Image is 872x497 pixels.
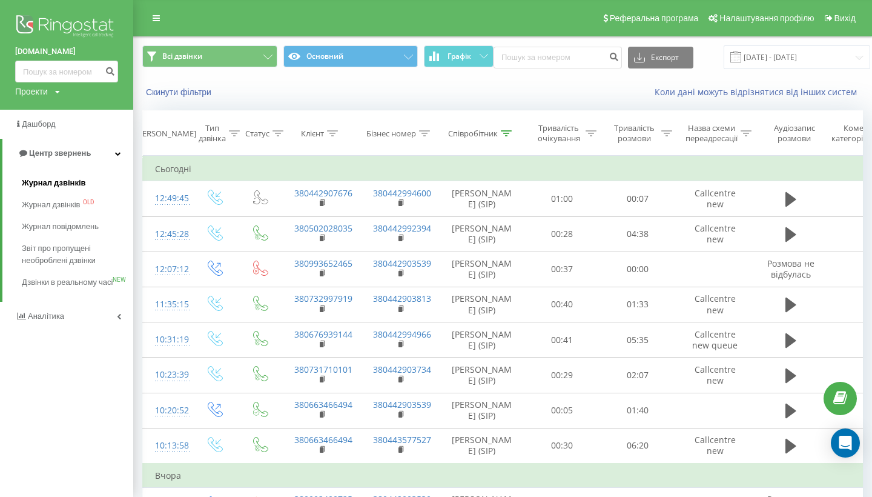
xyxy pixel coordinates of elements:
[524,428,600,464] td: 00:30
[524,181,600,216] td: 01:00
[373,434,431,445] a: 380443577527
[676,358,755,393] td: Callcentre new
[373,222,431,234] a: 380442992394
[448,128,498,139] div: Співробітник
[373,364,431,375] a: 380442903734
[676,181,755,216] td: Callcentre new
[22,194,133,216] a: Журнал дзвінківOLD
[22,172,133,194] a: Журнал дзвінків
[373,399,431,410] a: 380442903539
[600,322,676,358] td: 05:35
[440,322,524,358] td: [PERSON_NAME] (SIP)
[155,434,179,458] div: 10:13:58
[283,45,418,67] button: Основний
[22,199,80,211] span: Журнал дзвінків
[719,13,814,23] span: Налаштування профілю
[155,222,179,246] div: 12:45:28
[524,252,600,287] td: 00:37
[15,85,48,98] div: Проекти
[155,187,179,210] div: 12:49:45
[765,123,824,144] div: Аудіозапис розмови
[155,363,179,387] div: 10:23:39
[15,45,118,58] a: [DOMAIN_NAME]
[294,329,352,340] a: 380676939144
[162,52,202,61] span: Всі дзвінки
[524,216,600,252] td: 00:28
[22,242,127,267] span: Звіт про пропущені необроблені дзвінки
[535,123,583,144] div: Тривалість очікування
[155,399,179,422] div: 10:20:52
[424,45,494,67] button: Графік
[600,393,676,428] td: 01:40
[440,287,524,322] td: [PERSON_NAME] (SIP)
[831,429,860,458] div: Open Intercom Messenger
[524,358,600,393] td: 00:29
[600,252,676,287] td: 00:00
[676,322,755,358] td: Callcentre new queue
[600,216,676,252] td: 04:38
[440,216,524,252] td: [PERSON_NAME] (SIP)
[15,12,118,42] img: Ringostat logo
[22,276,113,289] span: Дзвінки в реальному часі
[373,258,431,269] a: 380442903539
[655,86,863,98] a: Коли дані можуть відрізнятися вiд інших систем
[294,187,352,199] a: 380442907676
[440,252,524,287] td: [PERSON_NAME] (SIP)
[440,181,524,216] td: [PERSON_NAME] (SIP)
[440,428,524,464] td: [PERSON_NAME] (SIP)
[610,123,658,144] div: Тривалість розмови
[22,272,133,293] a: Дзвінки в реальному часіNEW
[29,148,91,158] span: Центр звернень
[366,128,416,139] div: Бізнес номер
[294,399,352,410] a: 380663466494
[22,238,133,272] a: Звіт про пропущені необроблені дзвінки
[628,47,693,68] button: Експорт
[610,13,699,23] span: Реферальна програма
[600,287,676,322] td: 01:33
[685,123,738,144] div: Назва схеми переадресації
[155,293,179,316] div: 11:35:15
[373,329,431,340] a: 380442994966
[2,139,133,168] a: Центр звернень
[135,128,196,139] div: [PERSON_NAME]
[600,181,676,216] td: 00:07
[294,293,352,304] a: 380732997919
[294,434,352,445] a: 380663466494
[245,128,269,139] div: Статус
[767,258,814,280] span: Розмова не відбулась
[373,293,431,304] a: 380442903813
[22,216,133,238] a: Журнал повідомлень
[440,358,524,393] td: [PERSON_NAME] (SIP)
[28,312,64,321] span: Аналiтика
[22,177,86,189] span: Журнал дзвінків
[494,47,622,68] input: Пошук за номером
[22,119,56,128] span: Дашборд
[676,287,755,322] td: Callcentre new
[142,87,217,98] button: Скинути фільтри
[155,328,179,352] div: 10:31:19
[834,13,856,23] span: Вихід
[600,428,676,464] td: 06:20
[600,358,676,393] td: 02:07
[373,187,431,199] a: 380442994600
[676,428,755,464] td: Callcentre new
[22,221,99,233] span: Журнал повідомлень
[155,258,179,281] div: 12:07:12
[142,45,277,67] button: Всі дзвінки
[199,123,226,144] div: Тип дзвінка
[448,52,471,61] span: Графік
[301,128,324,139] div: Клієнт
[524,287,600,322] td: 00:40
[524,322,600,358] td: 00:41
[294,222,352,234] a: 380502028035
[15,61,118,82] input: Пошук за номером
[294,364,352,375] a: 380731710101
[524,393,600,428] td: 00:05
[440,393,524,428] td: [PERSON_NAME] (SIP)
[294,258,352,269] a: 380993652465
[676,216,755,252] td: Callcentre new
